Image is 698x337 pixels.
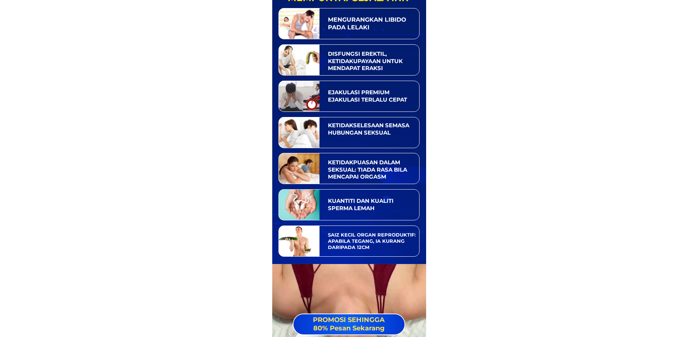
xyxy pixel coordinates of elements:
div: EJAKULASI PREMIUM EJAKULASI TERLALU CEPAT [328,89,417,103]
div: MENGURANGKAN LIBIDO PADA LELAKI [328,16,410,32]
div: DISFUNGSI EREKTIL, KETIDAKUPAYAAN UNTUK MENDAPAT ERAKSI [328,50,418,72]
div: KUANTITI DAN KUALITI SPERMA LEMAH [328,197,417,212]
div: KETIDAKSELESAAN SEMASA HUBUNGAN SEKSUAL [328,122,410,136]
div: KETIDAKPUASAN DALAM SEKSUAL: TIADA RASA BILA MENCAPAI ORGASM [328,159,410,180]
span: PROMOSI SEHINGGA 80% Pesan Sekarang [313,316,385,332]
div: SAIZ KECIL ORGAN REPRODUKTIF: APABILA TEGANG, IA KURANG DARIPADA 12CM [328,232,417,250]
